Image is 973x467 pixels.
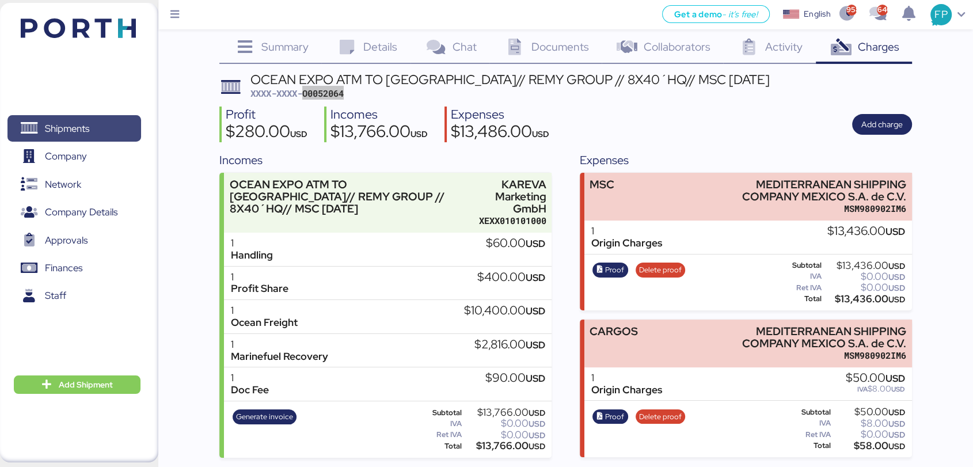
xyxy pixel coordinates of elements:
div: $90.00 [485,372,545,385]
div: CARGOS [590,325,638,337]
button: Menu [165,5,185,25]
div: $13,436.00 [823,295,905,303]
div: $10,400.00 [463,305,545,317]
div: Expenses [580,151,912,169]
a: Network [7,171,141,198]
div: 1 [231,339,328,351]
button: Add Shipment [14,375,140,394]
span: USD [888,272,905,282]
div: $0.00 [464,419,545,428]
span: Add Shipment [59,378,113,392]
button: Generate invoice [233,409,297,424]
div: MSM980902IM6 [716,350,906,362]
span: Charges [857,39,899,54]
div: 1 [591,225,662,237]
span: USD [891,385,905,394]
div: $0.00 [464,431,545,439]
span: Documents [531,39,589,54]
div: English [804,8,830,20]
span: USD [525,305,545,317]
span: Collaborators [644,39,710,54]
div: $8.00 [846,385,905,393]
div: $400.00 [477,271,545,284]
a: Approvals [7,227,141,253]
div: 1 [231,305,298,317]
span: Add charge [861,117,903,131]
div: $8.00 [833,419,905,428]
div: Total [420,442,462,450]
div: Expenses [451,107,549,123]
div: $0.00 [833,430,905,439]
span: Company Details [45,204,117,221]
span: USD [888,419,905,429]
div: OCEAN EXPO ATM TO [GEOGRAPHIC_DATA]// REMY GROUP // 8X40´HQ// MSC [DATE] [250,73,770,86]
div: $2,816.00 [474,339,545,351]
div: Ret IVA [420,431,462,439]
div: $13,486.00 [451,123,549,143]
span: USD [885,372,905,385]
div: Ocean Freight [231,317,298,329]
div: Total [781,295,822,303]
span: USD [888,407,905,417]
span: USD [525,372,545,385]
a: Staff [7,283,141,309]
span: USD [528,419,545,429]
div: Origin Charges [591,384,662,396]
div: MSM980902IM6 [716,203,906,215]
div: MSC [590,179,614,191]
span: Generate invoice [236,411,293,423]
div: Incomes [219,151,552,169]
span: USD [888,430,905,440]
div: Incomes [330,107,428,123]
div: Handling [231,249,273,261]
div: Profit [226,107,307,123]
a: Finances [7,255,141,282]
div: Subtotal [781,408,831,416]
span: USD [525,237,545,250]
span: FP [934,7,947,22]
span: USD [411,128,428,139]
span: Delete proof [639,411,682,423]
span: IVA [857,385,868,394]
div: IVA [781,419,831,427]
div: $13,766.00 [330,123,428,143]
div: MEDITERRANEAN SHIPPING COMPANY MEXICO S.A. de C.V. [716,179,906,203]
span: Company [45,148,87,165]
div: $0.00 [823,283,905,292]
a: Company [7,143,141,170]
div: 1 [231,372,269,384]
span: USD [888,261,905,271]
div: Subtotal [781,261,822,269]
span: XXXX-XXXX-O0052064 [250,88,344,99]
span: Details [363,39,397,54]
span: Proof [605,264,624,276]
div: $0.00 [823,272,905,281]
div: $50.00 [833,408,905,416]
div: OCEAN EXPO ATM TO [GEOGRAPHIC_DATA]// REMY GROUP // 8X40´HQ// MSC [DATE] [230,179,472,215]
span: USD [532,128,549,139]
div: $60.00 [485,237,545,250]
button: Add charge [852,114,912,135]
span: Network [45,176,81,193]
div: Ret IVA [781,431,831,439]
div: IVA [781,272,822,280]
div: $13,766.00 [464,408,545,417]
div: $58.00 [833,442,905,450]
div: KAREVA Marketing GmbH [477,179,546,215]
div: $50.00 [846,372,905,385]
button: Delete proof [636,263,686,278]
div: Total [781,442,831,450]
div: Profit Share [231,283,288,295]
span: USD [528,408,545,418]
div: XEXX010101000 [477,215,546,227]
span: Finances [45,260,82,276]
a: Company Details [7,199,141,226]
span: USD [888,283,905,293]
div: Ret IVA [781,284,822,292]
span: USD [290,128,307,139]
button: Proof [592,263,628,278]
span: Shipments [45,120,89,137]
span: Staff [45,287,66,304]
div: MEDITERRANEAN SHIPPING COMPANY MEXICO S.A. de C.V. [716,325,906,350]
span: Delete proof [639,264,682,276]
